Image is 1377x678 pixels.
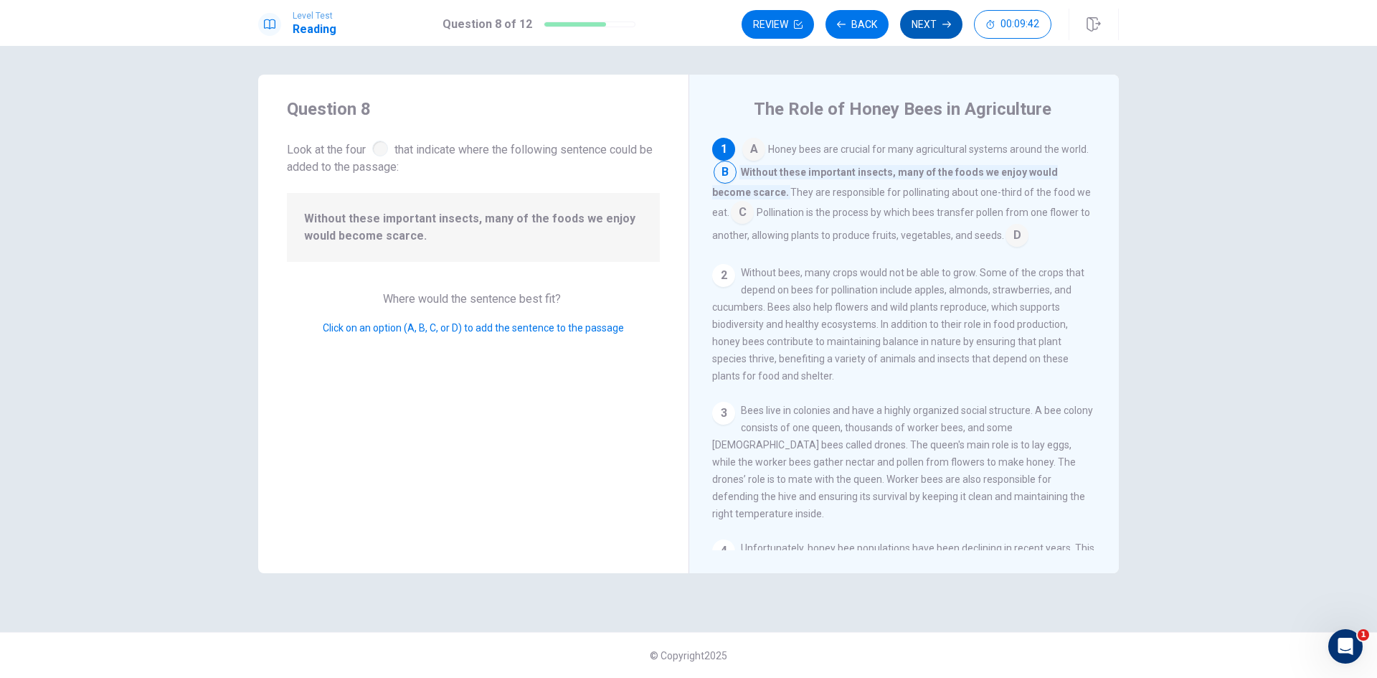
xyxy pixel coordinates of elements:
span: Unfortunately, honey bee populations have been declining in recent years. This decline is caused ... [712,542,1097,657]
button: Next [900,10,962,39]
span: They are responsible for pollinating about one-third of the food we eat. [712,187,1091,218]
h1: Reading [293,21,336,38]
div: 4 [712,540,735,562]
span: Without bees, many crops would not be able to grow. Some of the crops that depend on bees for pol... [712,267,1084,382]
button: Back [825,10,889,39]
span: C [731,201,754,224]
div: 2 [712,264,735,287]
span: B [714,161,737,184]
button: 00:09:42 [974,10,1051,39]
div: 3 [712,402,735,425]
span: 1 [1358,629,1369,641]
button: Review [742,10,814,39]
h1: Question 8 of 12 [443,16,532,33]
span: Click on an option (A, B, C, or D) to add the sentence to the passage [323,322,624,334]
span: A [742,138,765,161]
span: Pollination is the process by which bees transfer pollen from one flower to another, allowing pla... [712,207,1090,241]
span: Where would the sentence best fit? [383,292,564,306]
div: 1 [712,138,735,161]
span: © Copyright 2025 [650,650,727,661]
span: D [1005,224,1028,247]
span: Level Test [293,11,336,21]
span: 00:09:42 [1000,19,1039,30]
span: Bees live in colonies and have a highly organized social structure. A bee colony consists of one ... [712,405,1093,519]
h4: The Role of Honey Bees in Agriculture [754,98,1051,121]
span: Honey bees are crucial for many agricultural systems around the world. [768,143,1089,155]
span: Without these important insects, many of the foods we enjoy would become scarce. [304,210,643,245]
span: Look at the four that indicate where the following sentence could be added to the passage: [287,138,660,176]
span: Without these important insects, many of the foods we enjoy would become scarce. [712,165,1058,199]
h4: Question 8 [287,98,660,121]
iframe: Intercom live chat [1328,629,1363,664]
